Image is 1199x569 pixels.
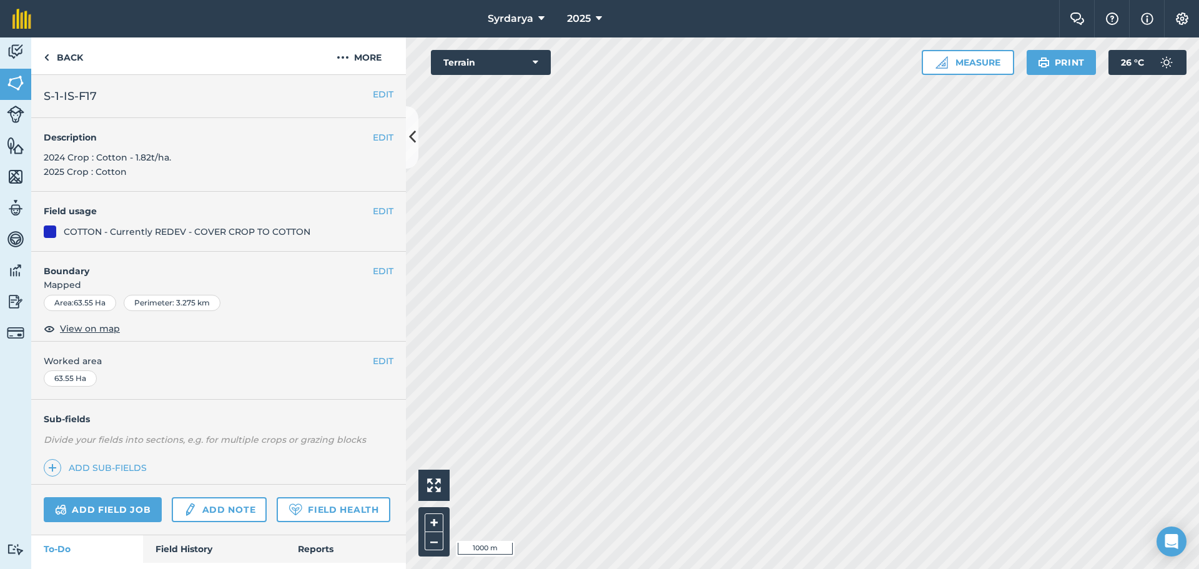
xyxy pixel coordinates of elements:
[7,261,24,280] img: svg+xml;base64,PD94bWwgdmVyc2lvbj0iMS4wIiBlbmNvZGluZz0idXRmLTgiPz4KPCEtLSBHZW5lcmF0b3I6IEFkb2JlIE...
[31,278,406,292] span: Mapped
[431,50,551,75] button: Terrain
[12,9,31,29] img: fieldmargin Logo
[7,292,24,311] img: svg+xml;base64,PD94bWwgdmVyc2lvbj0iMS4wIiBlbmNvZGluZz0idXRmLTgiPz4KPCEtLSBHZW5lcmF0b3I6IEFkb2JlIE...
[1141,11,1153,26] img: svg+xml;base64,PHN2ZyB4bWxucz0iaHR0cDovL3d3dy53My5vcmcvMjAwMC9zdmciIHdpZHRoPSIxNyIgaGVpZ2h0PSIxNy...
[1157,527,1187,557] div: Open Intercom Messenger
[488,11,533,26] span: Syrdarya
[124,295,220,311] div: Perimeter : 3.275 km
[31,37,96,74] a: Back
[44,459,152,477] a: Add sub-fields
[7,199,24,217] img: svg+xml;base64,PD94bWwgdmVyc2lvbj0iMS4wIiBlbmNvZGluZz0idXRmLTgiPz4KPCEtLSBHZW5lcmF0b3I6IEFkb2JlIE...
[31,252,373,278] h4: Boundary
[31,412,406,426] h4: Sub-fields
[7,136,24,155] img: svg+xml;base64,PHN2ZyB4bWxucz0iaHR0cDovL3d3dy53My5vcmcvMjAwMC9zdmciIHdpZHRoPSI1NiIgaGVpZ2h0PSI2MC...
[31,535,143,563] a: To-Do
[567,11,591,26] span: 2025
[172,497,267,522] a: Add note
[7,42,24,61] img: svg+xml;base64,PD94bWwgdmVyc2lvbj0iMS4wIiBlbmNvZGluZz0idXRmLTgiPz4KPCEtLSBHZW5lcmF0b3I6IEFkb2JlIE...
[1105,12,1120,25] img: A question mark icon
[1175,12,1190,25] img: A cog icon
[183,502,197,517] img: svg+xml;base64,PD94bWwgdmVyc2lvbj0iMS4wIiBlbmNvZGluZz0idXRmLTgiPz4KPCEtLSBHZW5lcmF0b3I6IEFkb2JlIE...
[373,204,393,218] button: EDIT
[373,87,393,101] button: EDIT
[44,87,97,105] span: S-1-IS-F17
[373,264,393,278] button: EDIT
[44,354,393,368] span: Worked area
[44,321,120,336] button: View on map
[7,543,24,555] img: svg+xml;base64,PD94bWwgdmVyc2lvbj0iMS4wIiBlbmNvZGluZz0idXRmLTgiPz4KPCEtLSBHZW5lcmF0b3I6IEFkb2JlIE...
[373,131,393,144] button: EDIT
[44,370,97,387] div: 63.55 Ha
[44,497,162,522] a: Add field job
[1070,12,1085,25] img: Two speech bubbles overlapping with the left bubble in the forefront
[44,295,116,311] div: Area : 63.55 Ha
[1038,55,1050,70] img: svg+xml;base64,PHN2ZyB4bWxucz0iaHR0cDovL3d3dy53My5vcmcvMjAwMC9zdmciIHdpZHRoPSIxOSIgaGVpZ2h0PSIyNC...
[427,478,441,492] img: Four arrows, one pointing top left, one top right, one bottom right and the last bottom left
[7,230,24,249] img: svg+xml;base64,PD94bWwgdmVyc2lvbj0iMS4wIiBlbmNvZGluZz0idXRmLTgiPz4KPCEtLSBHZW5lcmF0b3I6IEFkb2JlIE...
[1108,50,1187,75] button: 26 °C
[7,167,24,186] img: svg+xml;base64,PHN2ZyB4bWxucz0iaHR0cDovL3d3dy53My5vcmcvMjAwMC9zdmciIHdpZHRoPSI1NiIgaGVpZ2h0PSI2MC...
[935,56,948,69] img: Ruler icon
[1121,50,1144,75] span: 26 ° C
[312,37,406,74] button: More
[373,354,393,368] button: EDIT
[277,497,390,522] a: Field Health
[922,50,1014,75] button: Measure
[1027,50,1097,75] button: Print
[48,460,57,475] img: svg+xml;base64,PHN2ZyB4bWxucz0iaHR0cDovL3d3dy53My5vcmcvMjAwMC9zdmciIHdpZHRoPSIxNCIgaGVpZ2h0PSIyNC...
[1154,50,1179,75] img: svg+xml;base64,PD94bWwgdmVyc2lvbj0iMS4wIiBlbmNvZGluZz0idXRmLTgiPz4KPCEtLSBHZW5lcmF0b3I6IEFkb2JlIE...
[425,513,443,532] button: +
[44,434,366,445] em: Divide your fields into sections, e.g. for multiple crops or grazing blocks
[64,225,310,239] div: COTTON - Currently REDEV - COVER CROP TO COTTON
[7,106,24,123] img: svg+xml;base64,PD94bWwgdmVyc2lvbj0iMS4wIiBlbmNvZGluZz0idXRmLTgiPz4KPCEtLSBHZW5lcmF0b3I6IEFkb2JlIE...
[60,322,120,335] span: View on map
[44,204,373,218] h4: Field usage
[7,324,24,342] img: svg+xml;base64,PD94bWwgdmVyc2lvbj0iMS4wIiBlbmNvZGluZz0idXRmLTgiPz4KPCEtLSBHZW5lcmF0b3I6IEFkb2JlIE...
[143,535,285,563] a: Field History
[55,502,67,517] img: svg+xml;base64,PD94bWwgdmVyc2lvbj0iMS4wIiBlbmNvZGluZz0idXRmLTgiPz4KPCEtLSBHZW5lcmF0b3I6IEFkb2JlIE...
[7,74,24,92] img: svg+xml;base64,PHN2ZyB4bWxucz0iaHR0cDovL3d3dy53My5vcmcvMjAwMC9zdmciIHdpZHRoPSI1NiIgaGVpZ2h0PSI2MC...
[44,131,393,144] h4: Description
[44,50,49,65] img: svg+xml;base64,PHN2ZyB4bWxucz0iaHR0cDovL3d3dy53My5vcmcvMjAwMC9zdmciIHdpZHRoPSI5IiBoZWlnaHQ9IjI0Ii...
[44,321,55,336] img: svg+xml;base64,PHN2ZyB4bWxucz0iaHR0cDovL3d3dy53My5vcmcvMjAwMC9zdmciIHdpZHRoPSIxOCIgaGVpZ2h0PSIyNC...
[337,50,349,65] img: svg+xml;base64,PHN2ZyB4bWxucz0iaHR0cDovL3d3dy53My5vcmcvMjAwMC9zdmciIHdpZHRoPSIyMCIgaGVpZ2h0PSIyNC...
[285,535,406,563] a: Reports
[44,152,171,177] span: 2024 Crop : Cotton - 1.82t/ha. 2025 Crop : Cotton
[425,532,443,550] button: –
